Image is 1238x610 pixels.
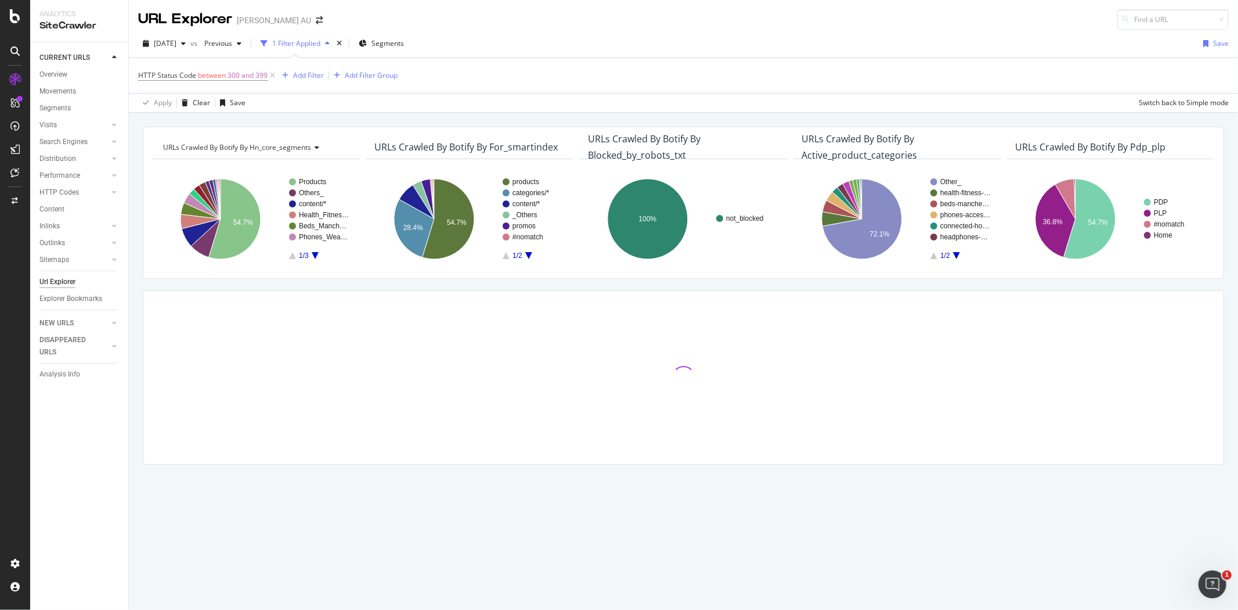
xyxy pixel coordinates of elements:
[138,70,196,80] span: HTTP Status Code
[39,368,80,381] div: Analysis Info
[177,94,210,112] button: Clear
[39,254,109,266] a: Sitemaps
[39,153,109,165] a: Distribution
[512,211,537,219] text: _Others
[345,70,398,80] div: Add Filter Group
[200,38,232,48] span: Previous
[1016,139,1204,155] h4: URLs Crawled By Botify By pdp_plp
[639,215,657,223] text: 100%
[512,233,543,241] text: #nomatch
[233,218,253,227] text: 54.7%
[39,52,90,64] div: CURRENT URLS
[138,34,190,53] button: [DATE]
[403,224,423,232] text: 28.4%
[940,189,991,197] text: health-fitness-…
[299,200,327,208] text: content/*
[371,38,404,48] span: Segments
[726,214,764,223] text: not_blocked
[512,252,522,260] text: 1/2
[1134,94,1229,112] button: Switch back to Simple mode
[299,211,349,219] text: Health_Fitnes…
[39,203,120,216] a: Content
[793,168,1001,270] svg: A chart.
[39,276,75,288] div: Url Explorer
[512,200,540,208] text: content/*
[256,34,334,53] button: 1 Filter Applied
[39,368,120,381] a: Analysis Info
[299,252,309,260] text: 1/3
[512,189,550,197] text: categories/*
[39,170,109,182] a: Performance
[940,233,988,241] text: headphones-…
[198,70,226,80] span: between
[39,119,57,131] div: Visits
[334,38,344,49] div: times
[39,237,65,249] div: Outlinks
[277,69,324,82] button: Add Filter
[39,317,109,329] a: NEW URLS
[299,189,324,197] text: Others_
[316,16,323,24] div: arrow-right-arrow-left
[1222,570,1232,580] span: 1
[447,218,467,227] text: 54.7%
[39,293,120,305] a: Explorer Bookmarks
[39,69,120,81] a: Overview
[215,94,246,112] button: Save
[802,131,991,163] h4: URLs Crawled By Botify By active_product_categories
[39,186,109,199] a: HTTP Codes
[39,136,88,148] div: Search Engines
[39,276,120,288] a: Url Explorer
[230,98,246,107] div: Save
[39,85,120,98] a: Movements
[1154,198,1168,206] text: PDP
[237,15,311,26] div: [PERSON_NAME] AU
[579,168,787,270] svg: A chart.
[299,222,347,230] text: Beds_Manch…
[138,9,232,29] div: URL Explorer
[39,186,79,199] div: HTTP Codes
[588,131,777,163] h4: URLs Crawled By Botify By blocked_by_robots_txt
[152,168,360,270] svg: A chart.
[299,233,348,241] text: Phones_Wea…
[1213,38,1229,48] div: Save
[940,178,962,186] text: Other_
[293,70,324,80] div: Add Filter
[374,139,563,155] h4: URLs Crawled By Botify By for_smartindex
[39,170,80,182] div: Performance
[1154,231,1172,239] text: Home
[1088,218,1108,227] text: 54.7%
[39,19,119,33] div: SiteCrawler
[39,220,60,232] div: Inlinks
[366,168,573,270] svg: A chart.
[39,317,74,329] div: NEW URLS
[228,67,268,84] span: 300 and 399
[940,211,991,219] text: phones-acces…
[39,203,64,216] div: Content
[1154,220,1185,228] text: #nomatch
[200,34,246,53] button: Previous
[163,142,311,152] span: URLs Crawled By Botify By hn_core_segments
[161,138,349,157] h4: URLs Crawled By Botify By hn_core_segments
[39,136,109,148] a: Search Engines
[354,34,409,53] button: Segments
[1199,34,1229,53] button: Save
[190,38,200,48] span: vs
[138,94,172,112] button: Apply
[39,102,71,114] div: Segments
[39,293,102,305] div: Explorer Bookmarks
[39,85,76,98] div: Movements
[39,52,109,64] a: CURRENT URLS
[154,98,172,107] div: Apply
[1007,168,1215,270] svg: A chart.
[39,153,76,165] div: Distribution
[329,69,398,82] button: Add Filter Group
[299,178,326,186] text: Products
[39,220,109,232] a: Inlinks
[39,119,109,131] a: Visits
[512,222,536,230] text: promos
[39,102,120,114] a: Segments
